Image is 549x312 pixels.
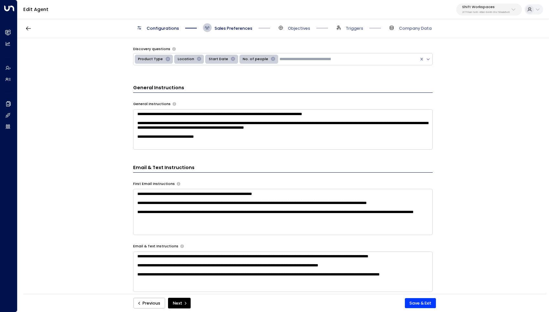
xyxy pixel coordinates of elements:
[133,47,170,52] label: Discovery questions
[462,11,510,14] p: 2f771fad-fe81-46b0-8448-0fe730ada5e6
[288,26,310,31] span: Objectives
[133,244,178,249] label: Email & Text Instructions
[172,47,176,51] button: Select the types of questions the agent should use to engage leads in initial emails. These help ...
[133,181,175,187] label: First Email Instructions
[399,26,432,31] span: Company Data
[164,56,172,63] div: Remove Product Type
[229,56,237,63] div: Remove Start Date
[462,5,510,9] p: Shift Workspaces
[456,4,522,16] button: Shift Workspaces2f771fad-fe81-46b0-8448-0fe730ada5e6
[241,56,269,63] div: No. of people
[147,26,179,31] span: Configurations
[177,182,180,186] button: Specify instructions for the agent's first email only, such as introductory content, special offe...
[405,298,436,308] button: Save & Exit
[173,102,176,106] button: Provide any specific instructions you want the agent to follow when responding to leads. This app...
[195,56,203,63] div: Remove Location
[207,56,229,63] div: Start Date
[136,56,164,63] div: Product Type
[23,6,48,13] a: Edit Agent
[133,164,433,173] h3: Email & Text Instructions
[269,56,277,63] div: Remove No. of people
[215,26,252,31] span: Sales Preferences
[168,298,191,309] button: Next
[133,84,433,93] h3: General Instructions
[180,244,184,248] button: Provide any specific instructions you want the agent to follow only when responding to leads via ...
[176,56,195,63] div: Location
[133,298,165,309] button: Previous
[346,26,363,31] span: Triggers
[133,102,171,107] label: General Instructions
